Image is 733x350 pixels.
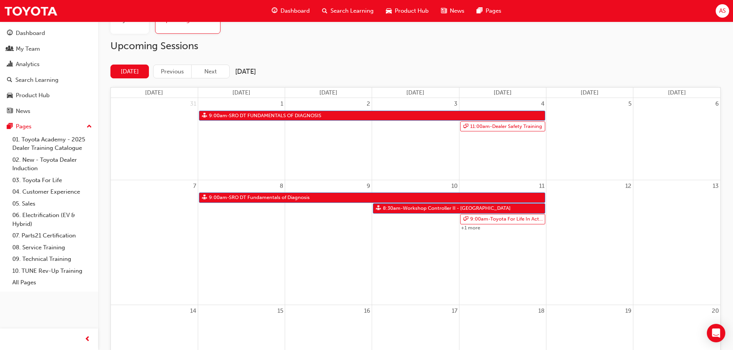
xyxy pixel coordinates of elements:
a: 08. Service Training [9,242,95,254]
a: September 4, 2025 [539,98,546,110]
span: sessionType_FACE_TO_FACE-icon [202,111,207,121]
td: September 4, 2025 [459,98,546,180]
span: [DATE] [145,89,163,96]
td: September 9, 2025 [285,180,372,305]
a: search-iconSearch Learning [316,3,380,19]
span: 9:00am - Toyota For Life In Action - Virtual Classroom [470,214,544,224]
a: guage-iconDashboard [265,3,316,19]
a: Show 1 more event [460,225,481,231]
a: September 19, 2025 [624,305,633,317]
a: Friday [579,88,600,98]
a: Saturday [666,88,688,98]
button: Next [191,65,230,79]
a: September 15, 2025 [276,305,285,317]
div: My Team [16,45,40,53]
a: September 3, 2025 [452,98,459,110]
span: sessionType_ONLINE_URL-icon [463,214,468,224]
td: August 31, 2025 [111,98,198,180]
a: September 17, 2025 [450,305,459,317]
a: September 8, 2025 [278,180,285,192]
a: 09. Technical Training [9,253,95,265]
td: September 2, 2025 [285,98,372,180]
span: search-icon [7,77,12,84]
span: prev-icon [85,335,90,344]
span: News [450,7,464,15]
h2: [DATE] [235,67,256,76]
a: September 9, 2025 [365,180,372,192]
a: 06. Electrification (EV & Hybrid) [9,209,95,230]
a: Sunday [144,88,165,98]
span: Pages [486,7,501,15]
td: September 3, 2025 [372,98,459,180]
span: AS [719,7,726,15]
span: [DATE] [494,89,512,96]
span: 9:00am - SRO DT Fundamentals of Diagnosis [209,193,310,202]
span: [DATE] [319,89,337,96]
td: September 13, 2025 [633,180,720,305]
a: 01. Toyota Academy - 2025 Dealer Training Catalogue [9,134,95,154]
a: August 31, 2025 [189,98,198,110]
span: sessionType_FACE_TO_FACE-icon [376,204,381,213]
button: Pages [3,119,95,134]
td: September 8, 2025 [198,180,285,305]
a: news-iconNews [435,3,471,19]
a: 07. Parts21 Certification [9,230,95,242]
span: pages-icon [477,6,483,16]
h2: Upcoming Sessions [110,40,721,52]
a: pages-iconPages [471,3,508,19]
div: Search Learning [15,76,58,85]
td: September 5, 2025 [546,98,633,180]
span: guage-icon [272,6,277,16]
span: sessionType_FACE_TO_FACE-icon [202,193,207,202]
td: September 11, 2025 [459,180,546,305]
span: search-icon [322,6,327,16]
span: car-icon [386,6,392,16]
a: Product Hub [3,88,95,103]
span: people-icon [7,46,13,53]
a: September 14, 2025 [189,305,198,317]
span: [DATE] [232,89,250,96]
a: September 1, 2025 [279,98,285,110]
a: September 6, 2025 [714,98,720,110]
td: September 12, 2025 [546,180,633,305]
span: guage-icon [7,30,13,37]
a: 10. TUNE Rev-Up Training [9,265,95,277]
a: September 12, 2025 [624,180,633,192]
a: 04. Customer Experience [9,186,95,198]
span: 11:00am - Dealer Safety Training [470,122,543,131]
a: September 10, 2025 [450,180,459,192]
span: Search Learning [331,7,374,15]
span: [DATE] [581,89,599,96]
button: AS [716,4,729,18]
div: Open Intercom Messenger [707,324,725,342]
span: sessionType_ONLINE_URL-icon [463,122,468,131]
a: 03. Toyota For Life [9,174,95,186]
span: [DATE] [668,89,686,96]
a: News [3,104,95,118]
td: September 1, 2025 [198,98,285,180]
span: 8:30am - Workshop Controller II - [GEOGRAPHIC_DATA] [382,204,511,213]
div: Dashboard [16,29,45,38]
span: up-icon [87,122,92,132]
a: September 7, 2025 [192,180,198,192]
span: Product Hub [395,7,429,15]
a: September 5, 2025 [627,98,633,110]
span: pages-icon [7,123,13,130]
a: September 18, 2025 [537,305,546,317]
span: [DATE] [406,89,424,96]
span: 9:00am - SRO DT FUNDAMENTALS OF DIAGNOSIS [209,111,322,121]
a: Trak [4,2,58,20]
span: news-icon [7,108,13,115]
div: Analytics [16,60,40,69]
a: September 20, 2025 [710,305,720,317]
a: Thursday [492,88,513,98]
a: Search Learning [3,73,95,87]
div: Product Hub [16,91,50,100]
a: Dashboard [3,26,95,40]
a: September 11, 2025 [538,180,546,192]
a: Tuesday [318,88,339,98]
a: car-iconProduct Hub [380,3,435,19]
td: September 6, 2025 [633,98,720,180]
span: Dashboard [281,7,310,15]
